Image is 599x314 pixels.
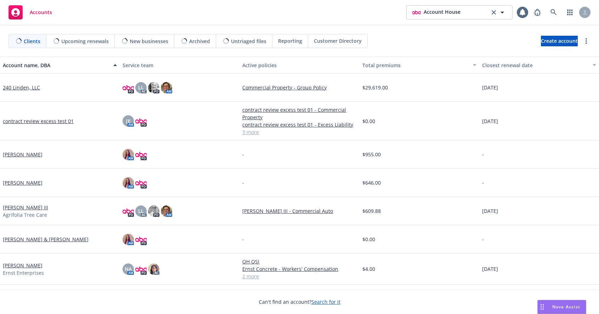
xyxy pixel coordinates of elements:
img: photo [123,177,134,188]
span: Clients [24,37,40,45]
span: LL [138,84,144,91]
img: photo [135,149,147,160]
a: Forest Springs Improvement Maintenance Association [3,289,117,304]
div: Total premiums [362,62,469,69]
span: Untriaged files [231,37,266,45]
img: photo [161,82,172,93]
span: - [242,179,244,186]
span: $646.00 [362,179,381,186]
div: Account name, DBA [3,62,109,69]
a: 240 Linden, LLC [3,84,40,91]
span: Accounts [30,10,52,15]
span: $29,619.00 [362,84,388,91]
a: 2 more [242,273,356,280]
span: [E [126,117,131,125]
a: Create account [541,36,578,46]
img: photo [412,8,421,17]
a: [PERSON_NAME] [3,151,43,158]
span: Archived [189,37,210,45]
span: - [482,151,484,158]
a: contract review excess test 01 - Commercial Property [242,106,356,121]
a: more [582,37,590,45]
div: Active policies [242,62,356,69]
img: photo [135,234,147,245]
span: - [482,235,484,243]
a: [PERSON_NAME] III [3,204,48,211]
span: $4.00 [362,265,375,273]
img: photo [148,263,159,275]
img: photo [161,205,172,217]
span: - [482,179,484,186]
a: Commercial Property - Group Policy [242,84,356,91]
img: photo [148,82,159,93]
button: Active policies [239,57,359,74]
span: Ernst Enterprises [3,269,44,277]
span: Nova Assist [552,304,580,310]
span: $0.00 [362,117,375,125]
a: [PERSON_NAME] [3,262,43,269]
span: Reporting [278,37,302,45]
span: Upcoming renewals [61,37,109,45]
span: LL [138,207,144,215]
a: [PERSON_NAME] & [PERSON_NAME] [3,235,89,243]
span: [DATE] [482,84,498,91]
button: photoAccount Houseclear selection [406,5,513,19]
a: Search for it [311,298,340,305]
span: New businesses [130,37,168,45]
button: Nova Assist [537,300,586,314]
img: photo [123,149,134,160]
span: [DATE] [482,265,498,273]
img: photo [135,115,147,127]
a: Search [547,5,561,19]
a: clear selection [490,8,498,17]
span: [DATE] [482,207,498,215]
button: Service team [120,57,239,74]
span: $955.00 [362,151,381,158]
span: - [242,235,244,243]
div: Drag to move [538,300,547,314]
span: Create account [541,34,578,48]
a: Switch app [563,5,577,19]
a: OH QSI [242,258,356,265]
a: Accounts [6,2,55,22]
a: Report a Bug [530,5,544,19]
span: Agrifolia Tree Care [3,211,47,219]
a: [PERSON_NAME] III - Commercial Auto [242,207,356,215]
span: $609.88 [362,207,381,215]
span: NA [125,265,132,273]
img: photo [123,82,134,93]
button: Closest renewal date [479,57,599,74]
span: Can't find an account? [259,298,340,306]
img: photo [135,263,147,275]
img: photo [148,205,159,217]
a: contract review excess test 01 [3,117,74,125]
button: Total premiums [360,57,479,74]
span: [DATE] [482,117,498,125]
span: Account House [424,8,460,17]
img: photo [135,177,147,188]
div: Service team [123,62,237,69]
span: $0.00 [362,235,375,243]
img: photo [123,234,134,245]
span: - [242,151,244,158]
span: Customer Directory [314,37,362,45]
div: Closest renewal date [482,62,588,69]
a: 3 more [242,128,356,136]
a: contract review excess test 01 - Excess Liability [242,121,356,128]
a: Ernst Concrete - Workers' Compensation [242,265,356,273]
img: photo [123,205,134,217]
a: [PERSON_NAME] [3,179,43,186]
